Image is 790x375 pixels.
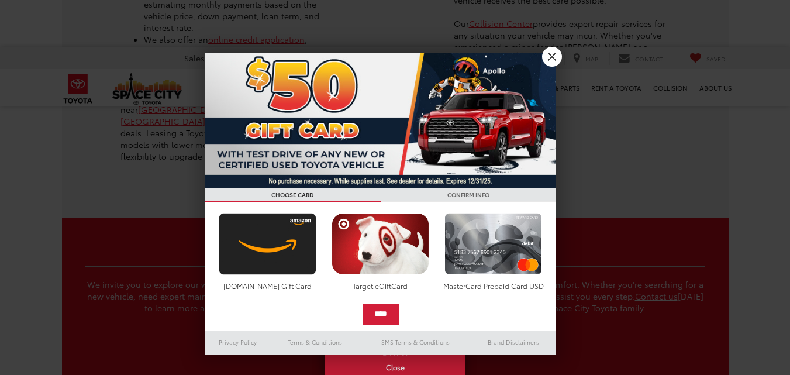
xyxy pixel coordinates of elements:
[270,335,360,349] a: Terms & Conditions
[205,335,271,349] a: Privacy Policy
[329,281,432,291] div: Target eGiftCard
[205,188,381,202] h3: CHOOSE CARD
[471,335,556,349] a: Brand Disclaimers
[360,335,471,349] a: SMS Terms & Conditions
[205,53,556,188] img: 53411_top_152338.jpg
[216,281,319,291] div: [DOMAIN_NAME] Gift Card
[329,213,432,275] img: targetcard.png
[216,213,319,275] img: amazoncard.png
[441,281,545,291] div: MasterCard Prepaid Card USD
[381,188,556,202] h3: CONFIRM INFO
[441,213,545,275] img: mastercard.png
